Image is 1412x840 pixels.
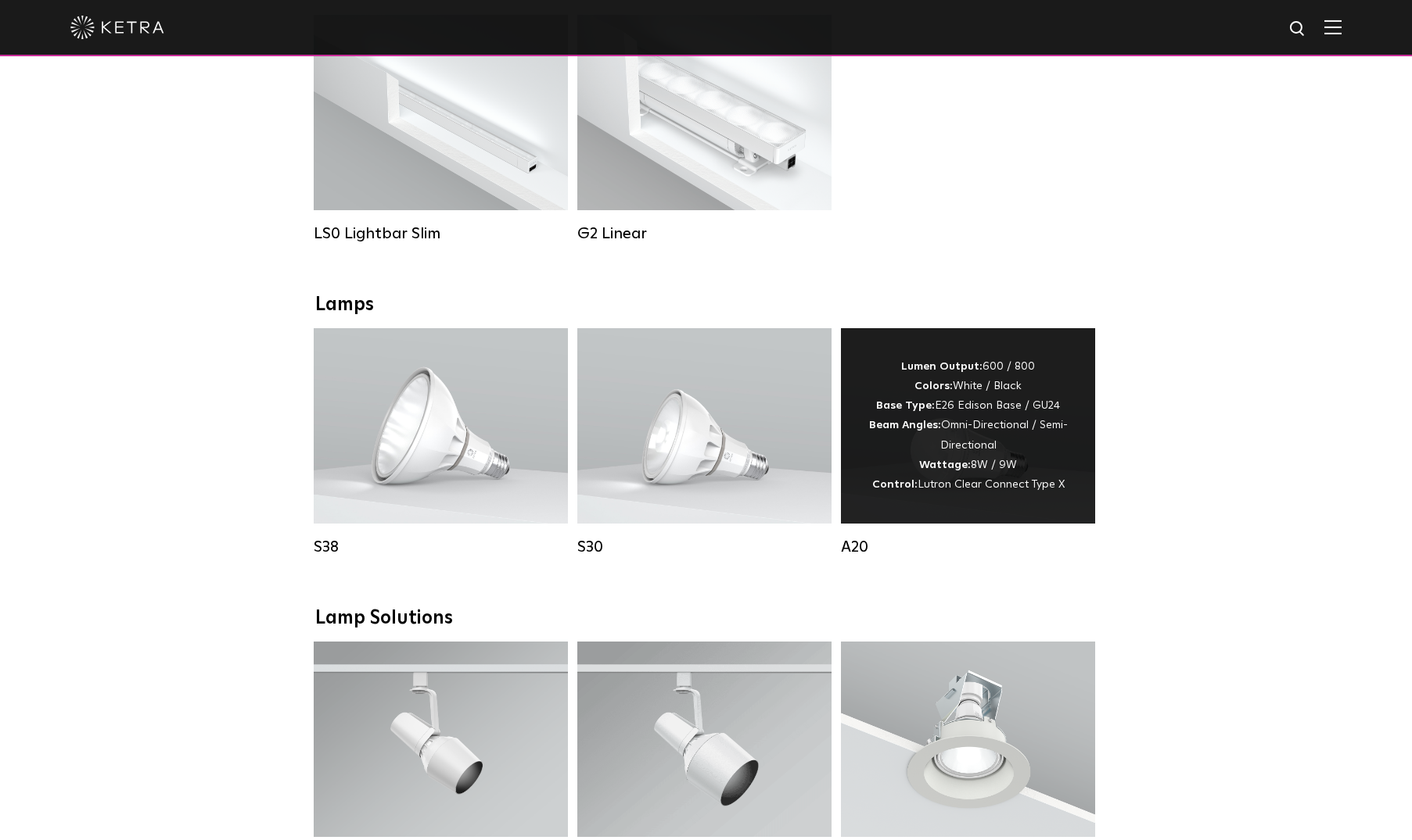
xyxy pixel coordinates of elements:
div: Lamp Solutions [315,607,1098,630]
div: S38 [314,538,568,556]
a: S38 Lumen Output:1100Colors:White / BlackBase Type:E26 Edison Base / GU24Beam Angles:10° / 25° / ... [314,328,568,555]
img: ketra-logo-2019-white [70,16,164,39]
strong: Base Type: [876,400,935,411]
span: Lutron Clear Connect Type X [918,479,1065,490]
strong: Beam Angles: [869,420,941,431]
div: Lamps [315,294,1098,316]
strong: Colors: [914,381,953,391]
a: LS0 Lightbar Slim Lumen Output:200 / 350Colors:White / BlackControl:X96 Controller [314,15,568,241]
div: LS0 Lightbar Slim [314,224,568,243]
a: G2 Linear Lumen Output:400 / 700 / 1000Colors:WhiteBeam Angles:Flood / [GEOGRAPHIC_DATA] / Narrow... [577,15,832,241]
a: A20 Lumen Output:600 / 800Colors:White / BlackBase Type:E26 Edison Base / GU24Beam Angles:Omni-Di... [841,328,1095,555]
div: G2 Linear [577,224,832,243]
img: search icon [1288,20,1308,39]
div: 600 / 800 White / Black E26 Edison Base / GU24 Omni-Directional / Semi-Directional 8W / 9W [864,357,1072,495]
a: S30 Lumen Output:1100Colors:White / BlackBase Type:E26 Edison Base / GU24Beam Angles:15° / 25° / ... [577,328,832,555]
strong: Lumen Output: [901,361,983,372]
div: A20 [841,538,1095,556]
strong: Control: [872,479,918,490]
div: S30 [577,538,832,556]
img: Hamburger%20Nav.svg [1324,20,1342,34]
strong: Wattage: [919,459,971,470]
